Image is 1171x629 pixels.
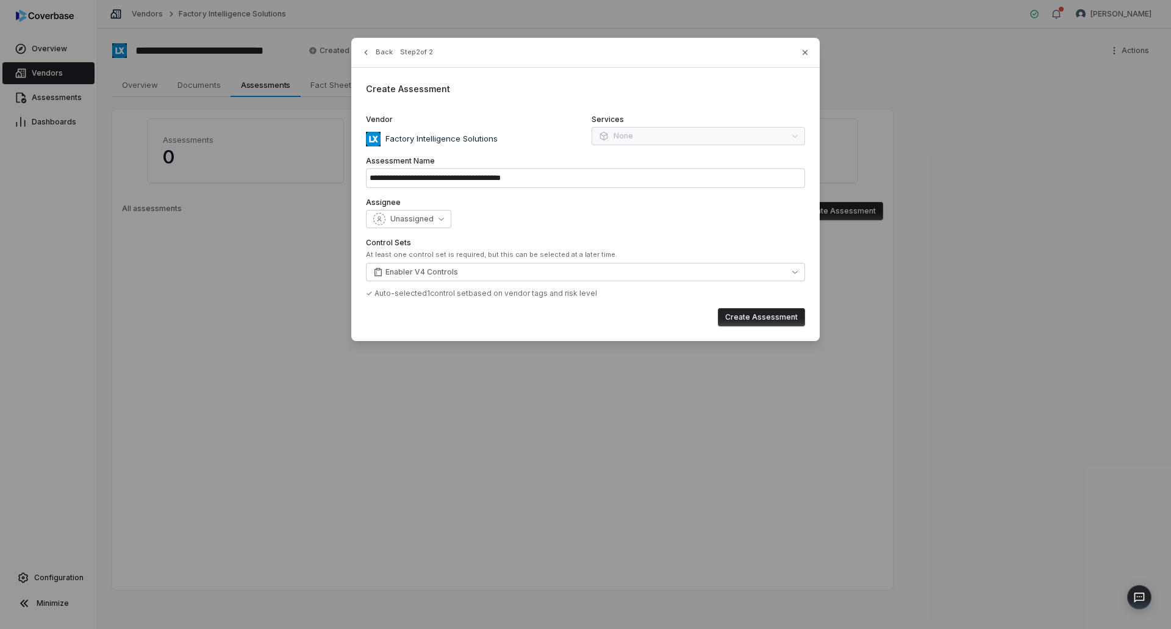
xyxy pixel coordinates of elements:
[381,133,498,145] p: Factory Intelligence Solutions
[366,156,805,166] label: Assessment Name
[400,48,433,57] span: Step 2 of 2
[366,250,805,259] div: At least one control set is required, but this can be selected at a later time.
[718,308,805,326] button: Create Assessment
[357,41,396,63] button: Back
[390,214,434,224] span: Unassigned
[366,84,450,94] span: Create Assessment
[366,198,805,207] label: Assignee
[592,115,805,124] label: Services
[366,289,805,298] div: ✓ Auto-selected 1 control set based on vendor tags and risk level
[385,267,458,277] span: Enabler V4 Controls
[366,238,805,248] label: Control Sets
[366,115,393,124] span: Vendor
